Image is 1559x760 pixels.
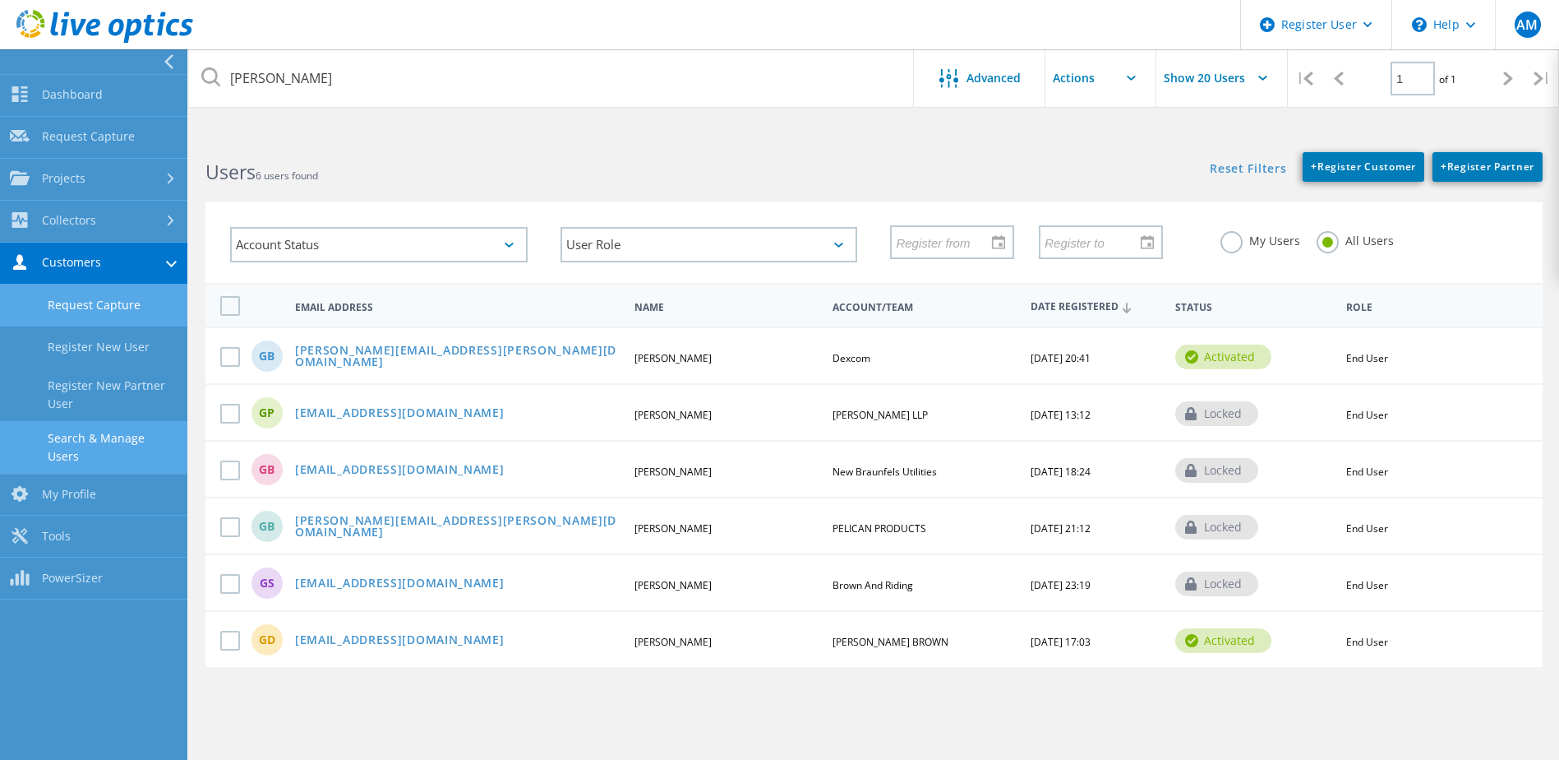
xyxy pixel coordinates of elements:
span: Advanced [966,72,1021,84]
b: + [1441,160,1447,174]
span: End User [1346,351,1388,365]
span: GB [259,350,274,362]
label: My Users [1220,231,1300,247]
span: Role [1346,303,1517,313]
span: [DATE] 17:03 [1031,635,1091,649]
a: Live Optics Dashboard [16,35,193,46]
span: Brown And Riding [833,578,913,592]
span: [PERSON_NAME] [634,465,712,479]
span: End User [1346,408,1388,422]
span: Register Partner [1441,160,1534,174]
div: activated [1175,345,1271,369]
a: [PERSON_NAME][EMAIL_ADDRESS][PERSON_NAME][DOMAIN_NAME] [295,345,620,370]
div: User Role [560,227,858,262]
span: Date Registered [1031,302,1161,313]
span: Status [1175,303,1333,313]
input: Search users by name, email, company, etc. [189,49,915,107]
span: Email Address [295,303,620,313]
span: [DATE] 13:12 [1031,408,1091,422]
span: GP [259,407,274,419]
a: [EMAIL_ADDRESS][DOMAIN_NAME] [295,407,505,421]
span: PELICAN PRODUCTS [833,521,926,535]
span: [PERSON_NAME] LLP [833,408,928,422]
a: Reset Filters [1210,163,1286,177]
div: locked [1175,572,1258,596]
div: activated [1175,628,1271,653]
a: +Register Partner [1432,152,1543,182]
a: [EMAIL_ADDRESS][DOMAIN_NAME] [295,634,505,648]
span: [PERSON_NAME] [634,635,712,649]
span: [PERSON_NAME] [634,351,712,365]
span: GB [259,521,274,532]
div: locked [1175,401,1258,426]
span: End User [1346,465,1388,479]
span: [PERSON_NAME] [634,521,712,535]
span: [DATE] 23:19 [1031,578,1091,592]
span: GB [259,464,274,475]
div: Account Status [230,227,528,262]
span: [PERSON_NAME] [634,408,712,422]
span: Account/Team [833,303,1017,313]
a: [EMAIL_ADDRESS][DOMAIN_NAME] [295,464,505,478]
span: Register Customer [1311,160,1416,174]
a: [EMAIL_ADDRESS][DOMAIN_NAME] [295,577,505,591]
b: + [1311,160,1317,174]
a: [PERSON_NAME][EMAIL_ADDRESS][PERSON_NAME][DOMAIN_NAME] [295,515,620,540]
div: | [1525,49,1559,108]
span: 6 users found [256,169,318,183]
input: Register to [1040,226,1150,257]
span: GS [260,577,274,589]
span: End User [1346,578,1388,592]
span: [DATE] 20:41 [1031,351,1091,365]
span: [DATE] 18:24 [1031,465,1091,479]
span: [PERSON_NAME] [634,578,712,592]
div: | [1288,49,1321,108]
label: All Users [1317,231,1394,247]
svg: \n [1412,17,1427,32]
input: Register from [892,226,1001,257]
span: New Braunfels Utilities [833,465,937,479]
a: +Register Customer [1303,152,1424,182]
span: AM [1516,18,1538,31]
span: of 1 [1439,72,1456,86]
div: locked [1175,458,1258,483]
span: [PERSON_NAME] BROWN [833,635,948,649]
span: Name [634,303,819,313]
span: GD [259,634,275,646]
b: Users [205,159,256,185]
div: locked [1175,515,1258,540]
span: Dexcom [833,351,870,365]
span: [DATE] 21:12 [1031,521,1091,535]
span: End User [1346,635,1388,649]
span: End User [1346,521,1388,535]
